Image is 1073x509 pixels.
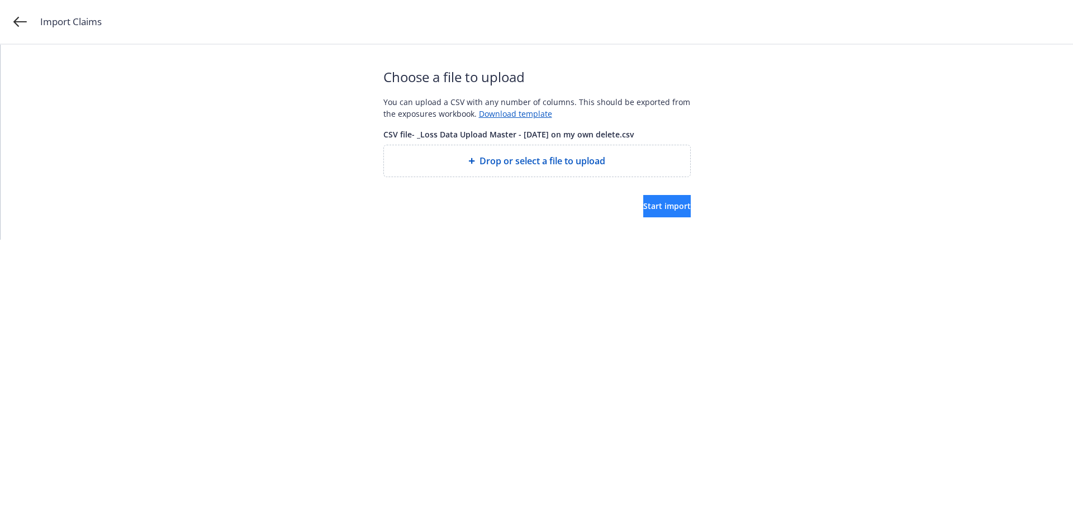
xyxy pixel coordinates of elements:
div: Drop or select a file to upload [383,145,691,177]
span: CSV file - _Loss Data Upload Master - [DATE] on my own delete.csv [383,129,691,140]
button: Start import [643,195,691,217]
div: You can upload a CSV with any number of columns. This should be exported from the exposures workb... [383,96,691,120]
a: Download template [479,108,552,119]
span: Import Claims [40,15,102,29]
span: Drop or select a file to upload [479,154,605,168]
span: Choose a file to upload [383,67,691,87]
span: Start import [643,201,691,211]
